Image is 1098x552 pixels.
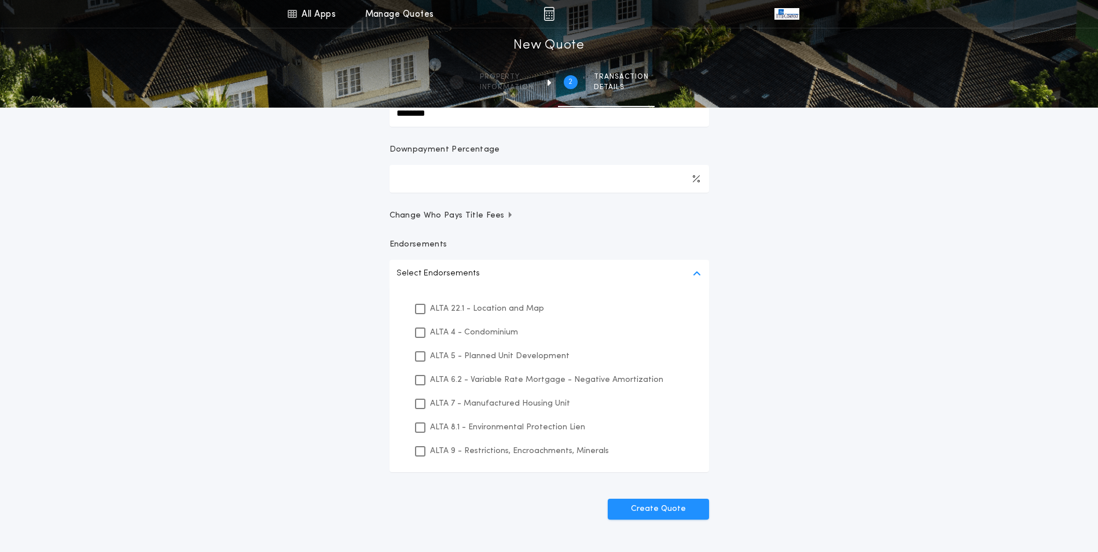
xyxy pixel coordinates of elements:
button: Change Who Pays Title Fees [390,210,709,222]
p: Select Endorsements [396,267,480,281]
input: Downpayment Percentage [390,165,709,193]
img: vs-icon [774,8,799,20]
input: New Loan Amount [390,99,709,127]
p: ALTA 6.2 - Variable Rate Mortgage - Negative Amortization [430,374,663,386]
p: Downpayment Percentage [390,144,500,156]
span: information [480,83,534,92]
ul: Select Endorsements [390,288,709,472]
p: ALTA 7 - Manufactured Housing Unit [430,398,570,410]
span: Property [480,72,534,82]
p: Endorsements [390,239,709,251]
h1: New Quote [513,36,584,55]
p: ALTA 4 - Condominium [430,326,518,338]
p: ALTA 5 - Planned Unit Development [430,350,570,362]
img: img [544,7,554,21]
p: ALTA 8.1 - Environmental Protection Lien [430,421,585,433]
span: details [594,83,649,92]
span: Transaction [594,72,649,82]
p: ALTA 9 - Restrictions, Encroachments, Minerals [430,445,609,457]
span: Change Who Pays Title Fees [390,210,514,222]
h2: 2 [568,78,572,87]
button: Create Quote [608,499,709,520]
button: Select Endorsements [390,260,709,288]
p: ALTA 22.1 - Location and Map [430,303,544,315]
